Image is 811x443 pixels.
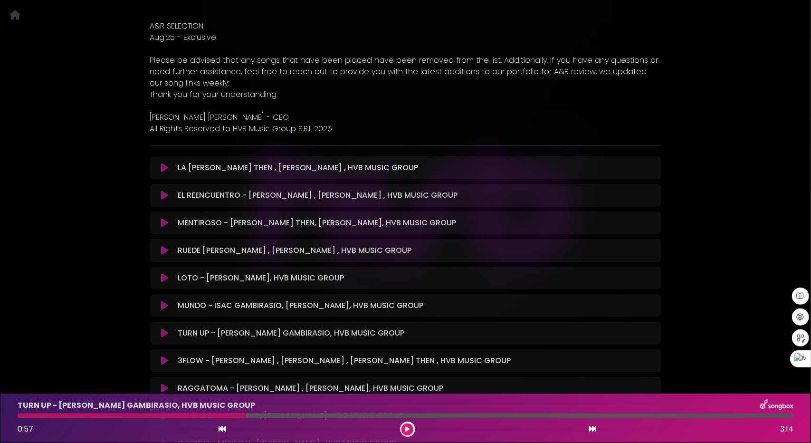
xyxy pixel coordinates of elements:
p: RAGGATOMA - [PERSON_NAME] , [PERSON_NAME], HVB MUSIC GROUP [178,383,443,394]
p: RUEDE [PERSON_NAME] , [PERSON_NAME] , HVB MUSIC GROUP [178,245,411,256]
p: LA [PERSON_NAME] THEN , [PERSON_NAME] , HVB MUSIC GROUP [178,162,418,173]
span: 3:14 [780,424,793,435]
p: Aug'25 - Exclusive [150,32,661,43]
p: LOTO - [PERSON_NAME], HVB MUSIC GROUP [178,272,344,284]
p: Thank you for your understanding. [150,89,661,100]
p: [PERSON_NAME] [PERSON_NAME] - CEO [150,112,661,123]
p: A&R SELECTION [150,20,661,32]
span: 0:57 [18,424,33,434]
p: TURN UP - [PERSON_NAME] GAMBIRASIO, HVB MUSIC GROUP [18,400,255,411]
p: TURN UP - [PERSON_NAME] GAMBIRASIO, HVB MUSIC GROUP [178,327,404,339]
p: MENTIROSO - [PERSON_NAME] THEN, [PERSON_NAME], HVB MUSIC GROUP [178,217,456,229]
img: songbox-logo-white.png [760,399,793,412]
p: Please be advised that any songs that have been placed have been removed from the list. Additiona... [150,55,661,89]
p: MUNDO - ISAC GAMBIRASIO, [PERSON_NAME], HVB MUSIC GROUP [178,300,423,311]
p: 3FLOW - [PERSON_NAME] , [PERSON_NAME] , [PERSON_NAME] THEN , HVB MUSIC GROUP [178,355,511,366]
p: EL REENCUENTRO - [PERSON_NAME] , [PERSON_NAME] , HVB MUSIC GROUP [178,190,458,201]
p: All Rights Reserved to HVB Music Group S.R.L 2025 [150,123,661,135]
